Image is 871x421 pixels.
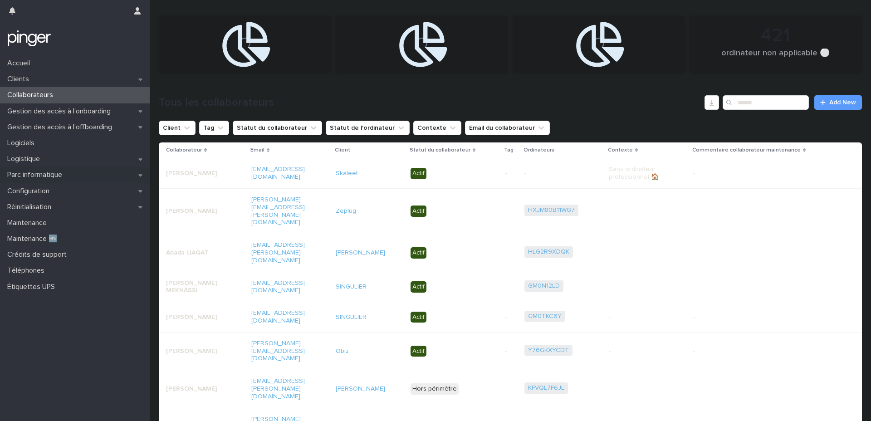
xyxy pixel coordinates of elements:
img: mTgBEunGTSyRkCgitkcU [7,29,51,48]
div: 421 [705,24,847,47]
tr: [PERSON_NAME][EMAIL_ADDRESS][DOMAIN_NAME]SINGULIER Actif-GM0TKC6Y -- [159,302,862,333]
a: [EMAIL_ADDRESS][DOMAIN_NAME] [251,280,305,294]
tr: Abada LIAQAT[EMAIL_ADDRESS][PERSON_NAME][DOMAIN_NAME][PERSON_NAME] Actif-HLG2R9XDQK -- [159,234,862,272]
tr: [PERSON_NAME][EMAIL_ADDRESS][DOMAIN_NAME]Skaleet Actif--Sans ordinateur professionnel 🏠- [159,158,862,189]
p: Sans ordinateur professionnel 🏠 [609,166,665,181]
a: Skaleet [336,170,358,177]
p: [PERSON_NAME] [166,170,223,177]
p: Ordinateurs [524,145,554,155]
div: Actif [411,281,426,293]
tr: [PERSON_NAME][PERSON_NAME][EMAIL_ADDRESS][DOMAIN_NAME]Obiz Actif-Y76GKXYCDT -- [159,332,862,370]
p: Commentaire collaborateur maintenance [692,145,801,155]
a: [PERSON_NAME] [336,385,385,393]
a: [PERSON_NAME] [336,249,385,257]
p: Configuration [4,187,57,196]
a: Obiz [336,348,349,355]
tr: [PERSON_NAME][PERSON_NAME][EMAIL_ADDRESS][PERSON_NAME][DOMAIN_NAME]Zeplug Actif-HXJM80B11WG7 -- [159,188,862,234]
p: - [693,283,807,291]
p: Réinitialisation [4,203,59,211]
p: [PERSON_NAME] [166,348,223,355]
a: HXJM80B11WG7 [528,206,575,214]
p: Parc informatique [4,171,69,179]
p: Crédits de support [4,250,74,259]
p: Étiquettes UPS [4,283,62,291]
a: Add New [814,95,862,110]
div: Hors périmètre [411,383,459,395]
p: Collaborateurs [4,91,60,99]
p: Téléphones [4,266,52,275]
p: - [693,170,807,177]
div: Actif [411,206,426,217]
a: [EMAIL_ADDRESS][PERSON_NAME][DOMAIN_NAME] [251,378,305,400]
p: [PERSON_NAME] [166,207,223,215]
p: - [505,348,518,355]
p: - [609,348,665,355]
p: - [693,207,807,215]
button: Statut du collaborateur [233,121,322,135]
span: Add New [829,99,856,106]
p: - [609,207,665,215]
p: - [609,313,665,321]
div: Actif [411,168,426,179]
p: Collaborateur [166,145,202,155]
a: [PERSON_NAME][EMAIL_ADDRESS][PERSON_NAME][DOMAIN_NAME] [251,196,305,225]
p: Logiciels [4,139,42,147]
p: Maintenance [4,219,54,227]
a: [EMAIL_ADDRESS][DOMAIN_NAME] [251,310,305,324]
p: - [505,385,518,393]
p: - [524,170,581,177]
p: Maintenance 🆕 [4,235,65,243]
p: Client [335,145,350,155]
p: [PERSON_NAME] [166,385,223,393]
button: Tag [199,121,229,135]
button: Email du collaborateur [465,121,550,135]
p: - [609,249,665,257]
div: Actif [411,346,426,357]
p: Logistique [4,155,47,163]
a: [EMAIL_ADDRESS][PERSON_NAME][DOMAIN_NAME] [251,242,305,264]
a: GM0N12LD [528,282,560,290]
a: Y76GKXYCDT [528,347,569,354]
p: - [505,283,518,291]
p: Tag [504,145,514,155]
div: Actif [411,312,426,323]
p: [PERSON_NAME] [166,313,223,321]
p: Contexte [608,145,633,155]
p: Gestion des accès à l’onboarding [4,107,118,116]
a: SINGULIER [336,283,367,291]
p: - [505,313,518,321]
p: - [505,207,518,215]
button: Contexte [413,121,461,135]
input: Search [723,95,809,110]
button: Client [159,121,196,135]
p: - [693,385,807,393]
a: HLG2R9XDQK [528,248,569,256]
p: - [505,170,518,177]
a: [PERSON_NAME][EMAIL_ADDRESS][DOMAIN_NAME] [251,340,305,362]
button: Statut de l'ordinateur [326,121,410,135]
p: Statut du collaborateur [410,145,470,155]
p: [PERSON_NAME] MEKNASSI [166,279,223,295]
p: - [505,249,518,257]
a: [EMAIL_ADDRESS][DOMAIN_NAME] [251,166,305,180]
p: Gestion des accès à l’offboarding [4,123,119,132]
h1: Tous les collaborateurs [159,96,701,109]
a: SINGULIER [336,313,367,321]
a: GM0TKC6Y [528,313,562,320]
p: Accueil [4,59,37,68]
p: Clients [4,75,36,83]
p: - [693,249,807,257]
div: Actif [411,247,426,259]
p: - [609,385,665,393]
tr: [PERSON_NAME] MEKNASSI[EMAIL_ADDRESS][DOMAIN_NAME]SINGULIER Actif-GM0N12LD -- [159,272,862,302]
p: - [693,313,807,321]
a: KFVQL7F6JL [528,384,564,392]
div: ordinateur non applicable ⚪ [705,49,847,68]
p: Email [250,145,264,155]
tr: [PERSON_NAME][EMAIL_ADDRESS][PERSON_NAME][DOMAIN_NAME][PERSON_NAME] Hors périmètre-KFVQL7F6JL -- [159,370,862,408]
a: Zeplug [336,207,356,215]
p: - [693,348,807,355]
p: Abada LIAQAT [166,249,223,257]
p: - [609,283,665,291]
